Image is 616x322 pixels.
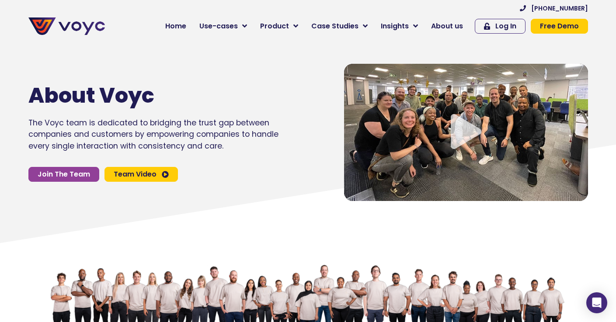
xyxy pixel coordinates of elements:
[159,17,193,35] a: Home
[311,21,358,31] span: Case Studies
[165,21,186,31] span: Home
[28,117,278,152] p: The Voyc team is dedicated to bridging the trust gap between companies and customers by empowerin...
[495,23,516,30] span: Log In
[531,19,588,34] a: Free Demo
[193,17,254,35] a: Use-cases
[531,5,588,11] span: [PHONE_NUMBER]
[374,17,425,35] a: Insights
[381,21,409,31] span: Insights
[104,167,178,182] a: Team Video
[28,167,99,182] a: Join The Team
[199,21,238,31] span: Use-cases
[38,171,90,178] span: Join The Team
[586,292,607,313] div: Open Intercom Messenger
[260,21,289,31] span: Product
[28,83,252,108] h1: About Voyc
[425,17,470,35] a: About us
[540,23,579,30] span: Free Demo
[114,171,157,178] span: Team Video
[28,17,105,35] img: voyc-full-logo
[449,114,484,150] div: Video play button
[475,19,526,34] a: Log In
[305,17,374,35] a: Case Studies
[520,5,588,11] a: [PHONE_NUMBER]
[431,21,463,31] span: About us
[254,17,305,35] a: Product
